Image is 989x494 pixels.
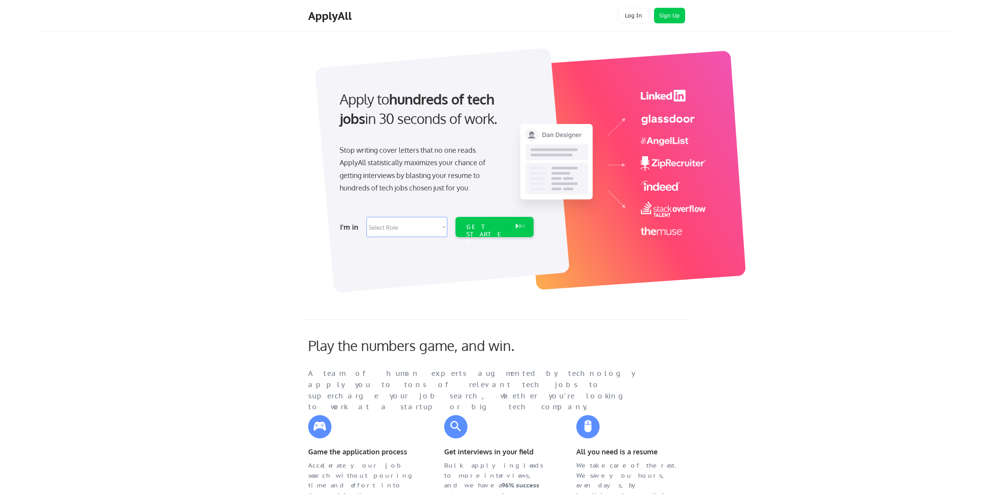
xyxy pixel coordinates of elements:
[308,9,354,23] div: ApplyAll
[340,89,530,129] div: Apply to in 30 seconds of work.
[340,144,499,194] div: Stop writing cover letters that no one reads. ApplyAll statistically maximizes your chance of get...
[444,446,549,457] div: Get interviews in your field
[340,221,362,233] div: I'm in
[466,223,508,246] div: GET STARTED
[308,337,549,354] div: Play the numbers game, and win.
[576,446,681,457] div: All you need is a resume
[654,8,685,23] button: Sign Up
[308,446,413,457] div: Game the application process
[308,368,650,413] div: A team of human experts augmented by technology apply you to tons of relevant tech jobs to superc...
[618,8,649,23] button: Log In
[340,90,498,127] strong: hundreds of tech jobs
